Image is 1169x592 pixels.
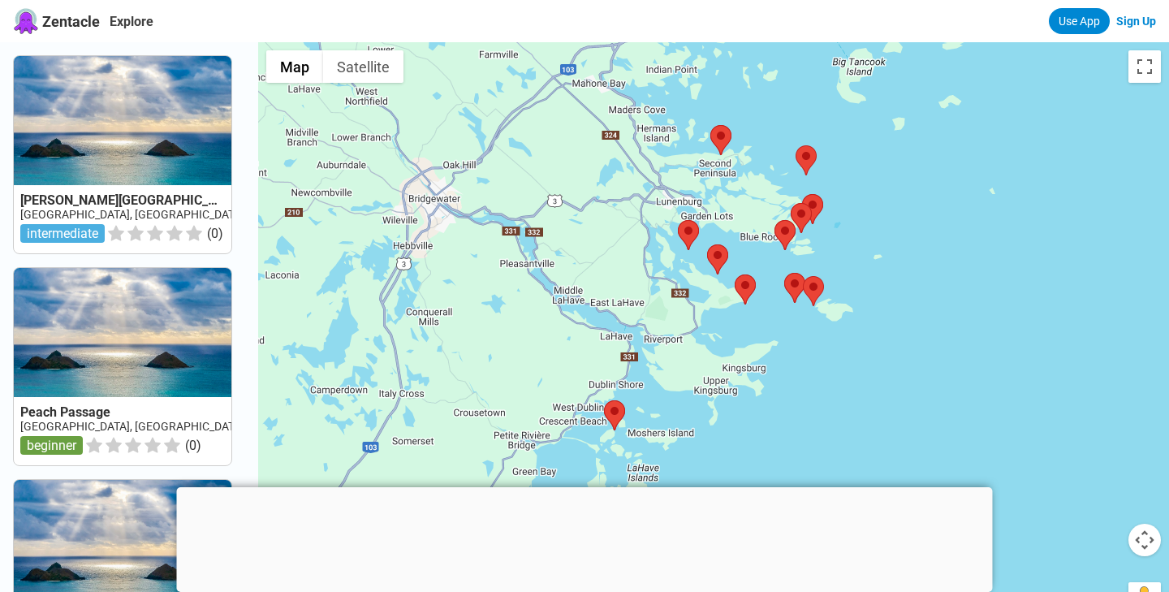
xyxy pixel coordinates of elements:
[1128,524,1161,556] button: Map camera controls
[13,8,100,34] a: Zentacle logoZentacle
[20,420,244,433] a: [GEOGRAPHIC_DATA], [GEOGRAPHIC_DATA]
[20,208,244,221] a: [GEOGRAPHIC_DATA], [GEOGRAPHIC_DATA]
[13,8,39,34] img: Zentacle logo
[177,487,993,588] iframe: Advertisement
[323,50,403,83] button: Show satellite imagery
[1128,50,1161,83] button: Toggle fullscreen view
[266,50,323,83] button: Show street map
[110,14,153,29] a: Explore
[42,13,100,30] span: Zentacle
[1049,8,1110,34] a: Use App
[1116,15,1156,28] a: Sign Up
